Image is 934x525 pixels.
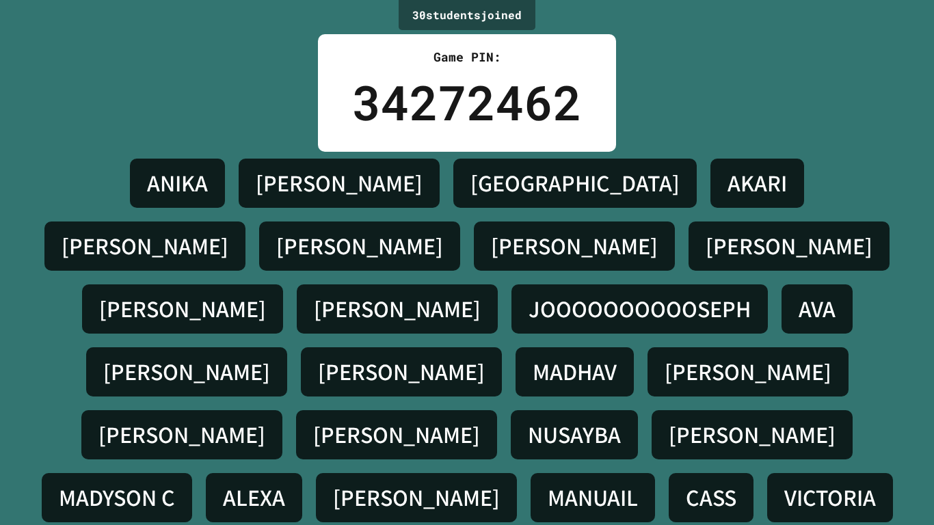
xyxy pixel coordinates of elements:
[276,232,443,260] h4: [PERSON_NAME]
[528,420,621,449] h4: NUSAYBA
[62,232,228,260] h4: [PERSON_NAME]
[728,169,787,198] h4: AKARI
[686,483,736,512] h4: CASS
[529,295,751,323] h4: JOOOOOOOOOOSEPH
[318,358,485,386] h4: [PERSON_NAME]
[99,295,266,323] h4: [PERSON_NAME]
[706,232,872,260] h4: [PERSON_NAME]
[333,483,500,512] h4: [PERSON_NAME]
[313,420,480,449] h4: [PERSON_NAME]
[784,483,876,512] h4: VICTORIA
[669,420,836,449] h4: [PERSON_NAME]
[256,169,423,198] h4: [PERSON_NAME]
[223,483,285,512] h4: ALEXA
[352,48,582,66] div: Game PIN:
[665,358,831,386] h4: [PERSON_NAME]
[533,358,617,386] h4: MADHAV
[103,358,270,386] h4: [PERSON_NAME]
[147,169,208,198] h4: ANIKA
[799,295,836,323] h4: AVA
[470,169,680,198] h4: [GEOGRAPHIC_DATA]
[59,483,175,512] h4: MADYSON C
[352,66,582,138] div: 34272462
[98,420,265,449] h4: [PERSON_NAME]
[314,295,481,323] h4: [PERSON_NAME]
[491,232,658,260] h4: [PERSON_NAME]
[548,483,638,512] h4: MANUAIL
